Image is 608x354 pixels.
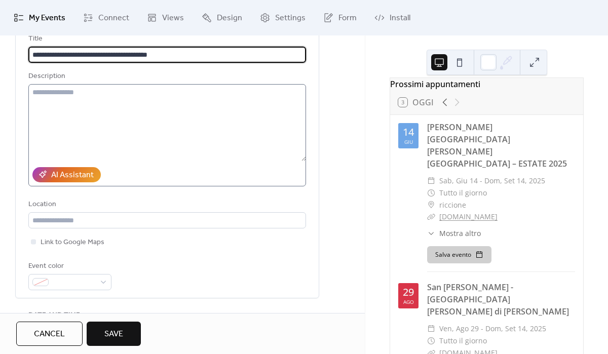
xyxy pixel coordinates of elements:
div: Location [28,199,304,211]
a: Install [367,4,418,31]
span: My Events [29,12,65,24]
div: ​ [427,228,435,239]
a: Views [139,4,192,31]
span: Tutto il giorno [439,187,487,199]
div: ​ [427,187,435,199]
span: ven, ago 29 - dom, set 14, 2025 [439,323,546,335]
span: Date and time [28,309,80,322]
span: Cancel [34,328,65,340]
div: Description [28,70,304,83]
div: ​ [427,199,435,211]
button: Salva evento [427,246,491,263]
a: [PERSON_NAME][GEOGRAPHIC_DATA] [PERSON_NAME][GEOGRAPHIC_DATA] – ESTATE 2025 [427,122,567,169]
a: [DOMAIN_NAME] [439,212,498,221]
span: Install [390,12,410,24]
div: ago [403,299,414,304]
span: Form [338,12,357,24]
button: Cancel [16,322,83,346]
span: Tutto il giorno [439,335,487,347]
span: Settings [275,12,306,24]
div: giu [404,139,413,144]
div: ​ [427,335,435,347]
span: Save [104,328,123,340]
button: AI Assistant [32,167,101,182]
a: Settings [252,4,313,31]
div: ​ [427,323,435,335]
div: ​ [427,175,435,187]
div: Prossimi appuntamenti [390,78,583,90]
a: Connect [75,4,137,31]
a: My Events [6,4,73,31]
a: San [PERSON_NAME] - [GEOGRAPHIC_DATA][PERSON_NAME] di [PERSON_NAME] [427,282,569,317]
span: riccione [439,199,466,211]
span: Mostra altro [439,228,481,239]
span: Design [217,12,242,24]
div: 29 [403,287,414,297]
div: AI Assistant [51,169,94,181]
button: Save [87,322,141,346]
span: sab, giu 14 - dom, set 14, 2025 [439,175,545,187]
div: Event color [28,260,109,272]
a: Form [316,4,364,31]
span: Link to Google Maps [41,237,104,249]
div: 14 [403,127,414,137]
div: ​ [427,211,435,223]
span: Views [162,12,184,24]
div: Title [28,33,304,45]
a: Design [194,4,250,31]
button: ​Mostra altro [427,228,481,239]
span: Connect [98,12,129,24]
